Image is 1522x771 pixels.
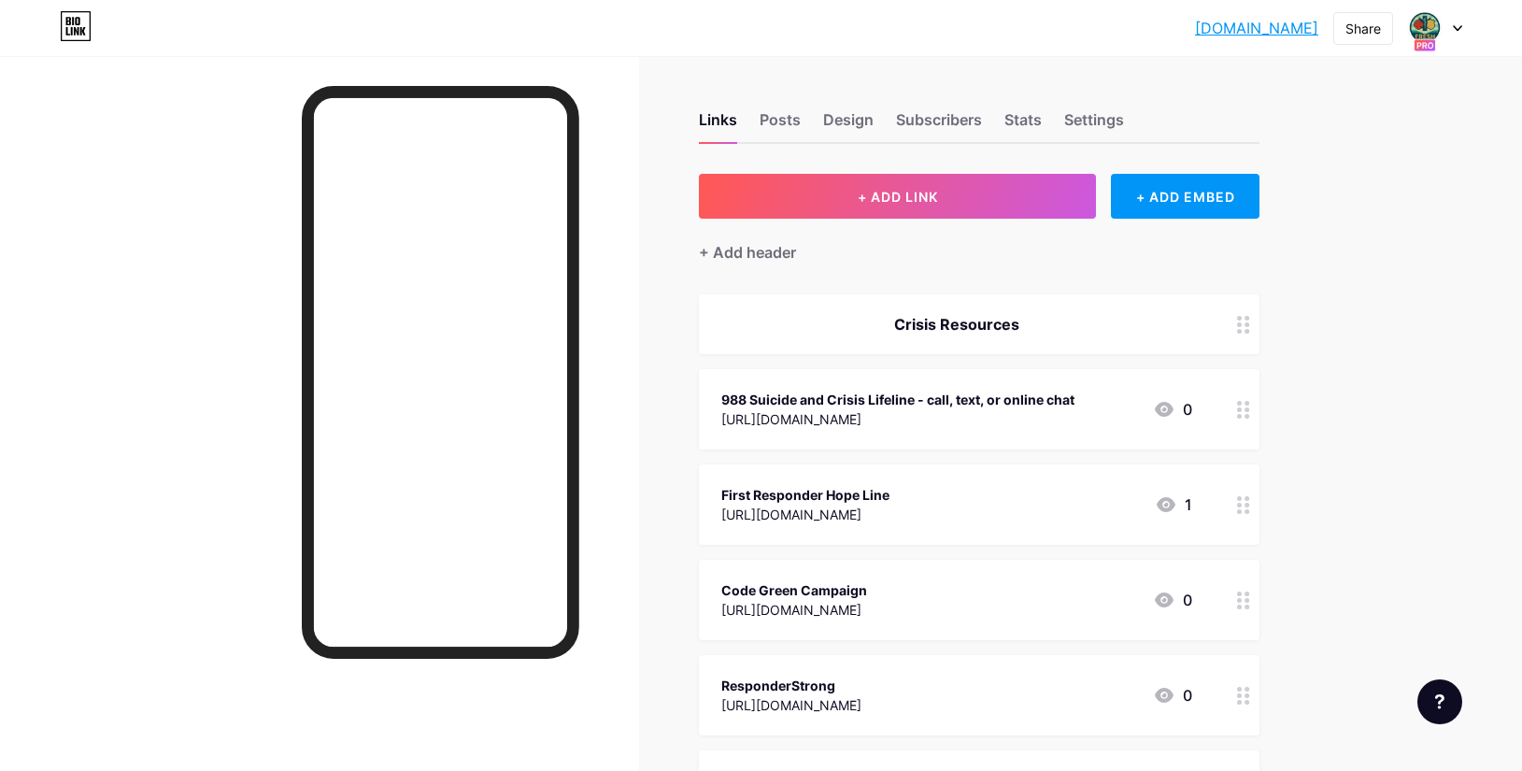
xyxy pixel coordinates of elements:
div: Crisis Resources [721,313,1192,336]
div: 1 [1155,493,1192,516]
div: 988 Suicide and Crisis Lifeline - call, text, or online chat [721,390,1074,409]
div: Settings [1064,108,1124,142]
div: Share [1345,19,1381,38]
a: [DOMAIN_NAME] [1195,17,1318,39]
div: + ADD EMBED [1111,174,1259,219]
img: roysmalley [1407,10,1443,46]
div: 0 [1153,684,1192,707]
div: + Add header [699,241,796,264]
span: + ADD LINK [858,189,938,205]
div: [URL][DOMAIN_NAME] [721,695,861,715]
div: Stats [1004,108,1042,142]
div: [URL][DOMAIN_NAME] [721,600,867,620]
div: Design [823,108,874,142]
div: Code Green Campaign [721,580,867,600]
div: Links [699,108,737,142]
div: Subscribers [896,108,982,142]
button: + ADD LINK [699,174,1096,219]
div: [URL][DOMAIN_NAME] [721,409,1074,429]
div: First Responder Hope Line [721,485,889,505]
div: 0 [1153,589,1192,611]
div: 0 [1153,398,1192,421]
div: ResponderStrong [721,676,861,695]
div: [URL][DOMAIN_NAME] [721,505,889,524]
div: Posts [760,108,801,142]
